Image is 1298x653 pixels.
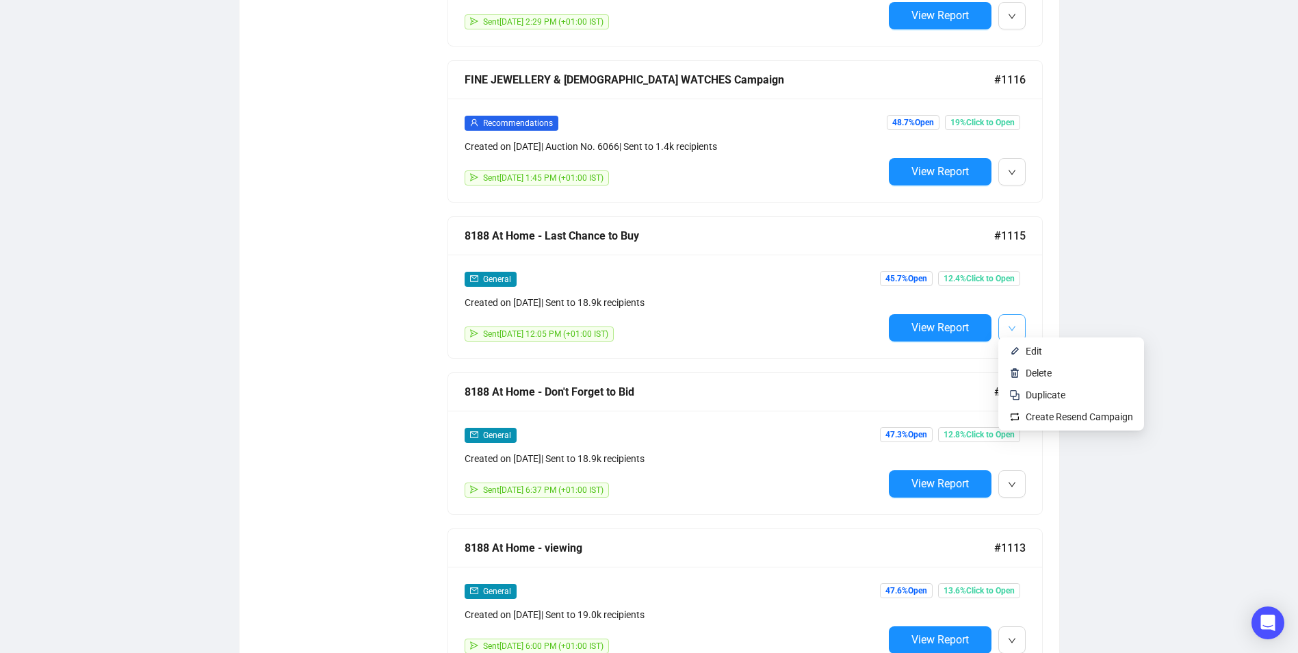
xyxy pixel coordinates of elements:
[483,118,553,128] span: Recommendations
[1009,389,1020,400] img: svg+xml;base64,PHN2ZyB4bWxucz0iaHR0cDovL3d3dy53My5vcmcvMjAwMC9zdmciIHdpZHRoPSIyNCIgaGVpZ2h0PSIyNC...
[483,641,603,651] span: Sent [DATE] 6:00 PM (+01:00 IST)
[889,314,991,342] button: View Report
[1009,411,1020,422] img: retweet.svg
[938,583,1020,598] span: 13.6% Click to Open
[887,115,939,130] span: 48.7% Open
[447,216,1043,359] a: 8188 At Home - Last Chance to Buy#1115mailGeneralCreated on [DATE]| Sent to 18.9k recipientssendS...
[470,329,478,337] span: send
[465,295,883,310] div: Created on [DATE] | Sent to 18.9k recipients
[889,158,991,185] button: View Report
[483,274,511,284] span: General
[938,271,1020,286] span: 12.4% Click to Open
[1009,346,1020,357] img: svg+xml;base64,PHN2ZyB4bWxucz0iaHR0cDovL3d3dy53My5vcmcvMjAwMC9zdmciIHhtbG5zOnhsaW5rPSJodHRwOi8vd3...
[1008,168,1016,177] span: down
[465,227,994,244] div: 8188 At Home - Last Chance to Buy
[465,539,994,556] div: 8188 At Home - viewing
[470,485,478,494] span: send
[938,427,1020,442] span: 12.8% Click to Open
[880,583,933,598] span: 47.6% Open
[889,2,991,29] button: View Report
[911,9,969,22] span: View Report
[465,607,883,622] div: Created on [DATE] | Sent to 19.0k recipients
[470,587,478,595] span: mail
[945,115,1020,130] span: 19% Click to Open
[465,139,883,154] div: Created on [DATE] | Auction No. 6066 | Sent to 1.4k recipients
[483,17,603,27] span: Sent [DATE] 2:29 PM (+01:00 IST)
[1008,12,1016,21] span: down
[994,539,1026,556] span: #1113
[447,60,1043,203] a: FINE JEWELLERY & [DEMOGRAPHIC_DATA] WATCHES Campaign#1116userRecommendationsCreated on [DATE]| Au...
[470,118,478,127] span: user
[911,165,969,178] span: View Report
[880,427,933,442] span: 47.3% Open
[1009,368,1020,379] img: svg+xml;base64,PHN2ZyB4bWxucz0iaHR0cDovL3d3dy53My5vcmcvMjAwMC9zdmciIHhtbG5zOnhsaW5rPSJodHRwOi8vd3...
[1026,346,1042,357] span: Edit
[483,329,608,339] span: Sent [DATE] 12:05 PM (+01:00 IST)
[483,485,603,495] span: Sent [DATE] 6:37 PM (+01:00 IST)
[911,477,969,490] span: View Report
[1008,324,1016,333] span: down
[911,321,969,334] span: View Report
[889,470,991,498] button: View Report
[465,451,883,466] div: Created on [DATE] | Sent to 18.9k recipients
[994,227,1026,244] span: #1115
[470,274,478,283] span: mail
[1026,389,1065,400] span: Duplicate
[1251,606,1284,639] div: Open Intercom Messenger
[470,431,478,439] span: mail
[880,271,933,286] span: 45.7% Open
[483,587,511,596] span: General
[447,372,1043,515] a: 8188 At Home - Don't Forget to Bid#1114mailGeneralCreated on [DATE]| Sent to 18.9k recipientssend...
[1026,368,1052,379] span: Delete
[1008,637,1016,645] span: down
[470,641,478,650] span: send
[994,71,1026,88] span: #1116
[483,173,603,183] span: Sent [DATE] 1:45 PM (+01:00 IST)
[911,633,969,646] span: View Report
[994,383,1026,400] span: #1114
[470,173,478,181] span: send
[470,17,478,25] span: send
[1008,481,1016,489] span: down
[465,383,994,400] div: 8188 At Home - Don't Forget to Bid
[1026,411,1133,422] span: Create Resend Campaign
[465,71,994,88] div: FINE JEWELLERY & [DEMOGRAPHIC_DATA] WATCHES Campaign
[483,431,511,440] span: General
